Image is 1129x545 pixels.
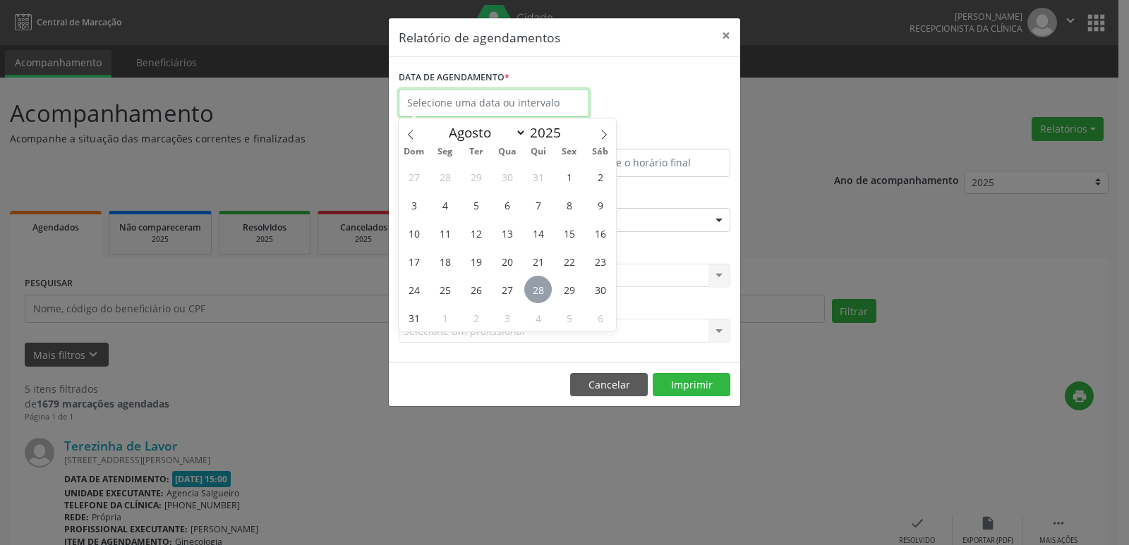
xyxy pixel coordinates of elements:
button: Imprimir [653,373,730,397]
span: Agosto 20, 2025 [493,247,521,275]
span: Ter [461,147,492,157]
span: Agosto 3, 2025 [400,191,428,219]
span: Agosto 4, 2025 [431,191,459,219]
span: Agosto 29, 2025 [555,276,583,303]
span: Seg [430,147,461,157]
span: Agosto 16, 2025 [586,219,614,247]
label: DATA DE AGENDAMENTO [399,67,509,89]
span: Setembro 4, 2025 [524,304,552,331]
span: Dom [399,147,430,157]
span: Agosto 22, 2025 [555,247,583,275]
span: Agosto 10, 2025 [400,219,428,247]
span: Agosto 30, 2025 [586,276,614,303]
input: Selecione o horário final [568,149,730,177]
span: Qua [492,147,523,157]
span: Agosto 27, 2025 [493,276,521,303]
button: Close [712,18,740,53]
span: Agosto 19, 2025 [462,247,490,275]
span: Agosto 21, 2025 [524,247,552,275]
span: Agosto 7, 2025 [524,191,552,219]
span: Julho 28, 2025 [431,163,459,190]
input: Selecione uma data ou intervalo [399,89,589,117]
span: Agosto 6, 2025 [493,191,521,219]
span: Agosto 9, 2025 [586,191,614,219]
span: Julho 31, 2025 [524,163,552,190]
span: Julho 27, 2025 [400,163,428,190]
select: Month [442,123,526,142]
span: Agosto 1, 2025 [555,163,583,190]
span: Qui [523,147,554,157]
input: Year [526,123,573,142]
span: Agosto 23, 2025 [586,247,614,275]
span: Julho 30, 2025 [493,163,521,190]
span: Sáb [585,147,616,157]
span: Agosto 31, 2025 [400,304,428,331]
span: Agosto 17, 2025 [400,247,428,275]
span: Setembro 5, 2025 [555,304,583,331]
span: Agosto 11, 2025 [431,219,459,247]
span: Setembro 6, 2025 [586,304,614,331]
span: Agosto 24, 2025 [400,276,428,303]
span: Agosto 28, 2025 [524,276,552,303]
span: Agosto 14, 2025 [524,219,552,247]
span: Agosto 13, 2025 [493,219,521,247]
span: Agosto 12, 2025 [462,219,490,247]
span: Julho 29, 2025 [462,163,490,190]
label: ATÉ [568,127,730,149]
span: Agosto 26, 2025 [462,276,490,303]
span: Setembro 3, 2025 [493,304,521,331]
span: Agosto 5, 2025 [462,191,490,219]
span: Agosto 8, 2025 [555,191,583,219]
span: Agosto 25, 2025 [431,276,459,303]
h5: Relatório de agendamentos [399,28,560,47]
span: Agosto 15, 2025 [555,219,583,247]
span: Setembro 2, 2025 [462,304,490,331]
span: Agosto 2, 2025 [586,163,614,190]
button: Cancelar [570,373,648,397]
span: Setembro 1, 2025 [431,304,459,331]
span: Sex [554,147,585,157]
span: Agosto 18, 2025 [431,247,459,275]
